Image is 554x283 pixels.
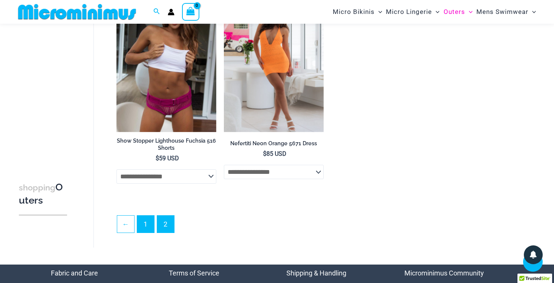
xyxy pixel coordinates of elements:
[386,2,432,21] span: Micro Lingerie
[384,2,441,21] a: Micro LingerieMenu ToggleMenu Toggle
[263,150,286,157] bdi: 85 USD
[331,2,384,21] a: Micro BikinisMenu ToggleMenu Toggle
[169,269,219,277] a: Terms of Service
[156,155,179,162] bdi: 59 USD
[157,216,174,233] span: Page 2
[474,2,538,21] a: Mens SwimwearMenu ToggleMenu Toggle
[116,137,216,154] a: Show Stopper Lighthouse Fuchsia 516 Shorts
[263,150,266,157] span: $
[51,269,98,277] a: Fabric and Care
[442,2,474,21] a: OutersMenu ToggleMenu Toggle
[117,216,134,233] a: ←
[116,137,216,151] h2: Show Stopper Lighthouse Fuchsia 516 Shorts
[137,216,154,233] a: Page 1
[19,7,87,157] iframe: TrustedSite Certified
[432,2,439,21] span: Menu Toggle
[116,215,539,237] nav: Product Pagination
[156,155,159,162] span: $
[224,140,324,147] h2: Nefertiti Neon Orange 5671 Dress
[182,3,199,20] a: View Shopping Cart, empty
[15,3,139,20] img: MM SHOP LOGO FLAT
[465,2,473,21] span: Menu Toggle
[476,2,528,21] span: Mens Swimwear
[19,181,67,207] h3: Outers
[168,9,174,15] a: Account icon link
[333,2,375,21] span: Micro Bikinis
[286,269,346,277] a: Shipping & Handling
[375,2,382,21] span: Menu Toggle
[153,7,160,17] a: Search icon link
[404,269,484,277] a: Microminimus Community
[330,1,539,23] nav: Site Navigation
[444,2,465,21] span: Outers
[528,2,536,21] span: Menu Toggle
[19,183,55,192] span: shopping
[224,140,324,150] a: Nefertiti Neon Orange 5671 Dress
